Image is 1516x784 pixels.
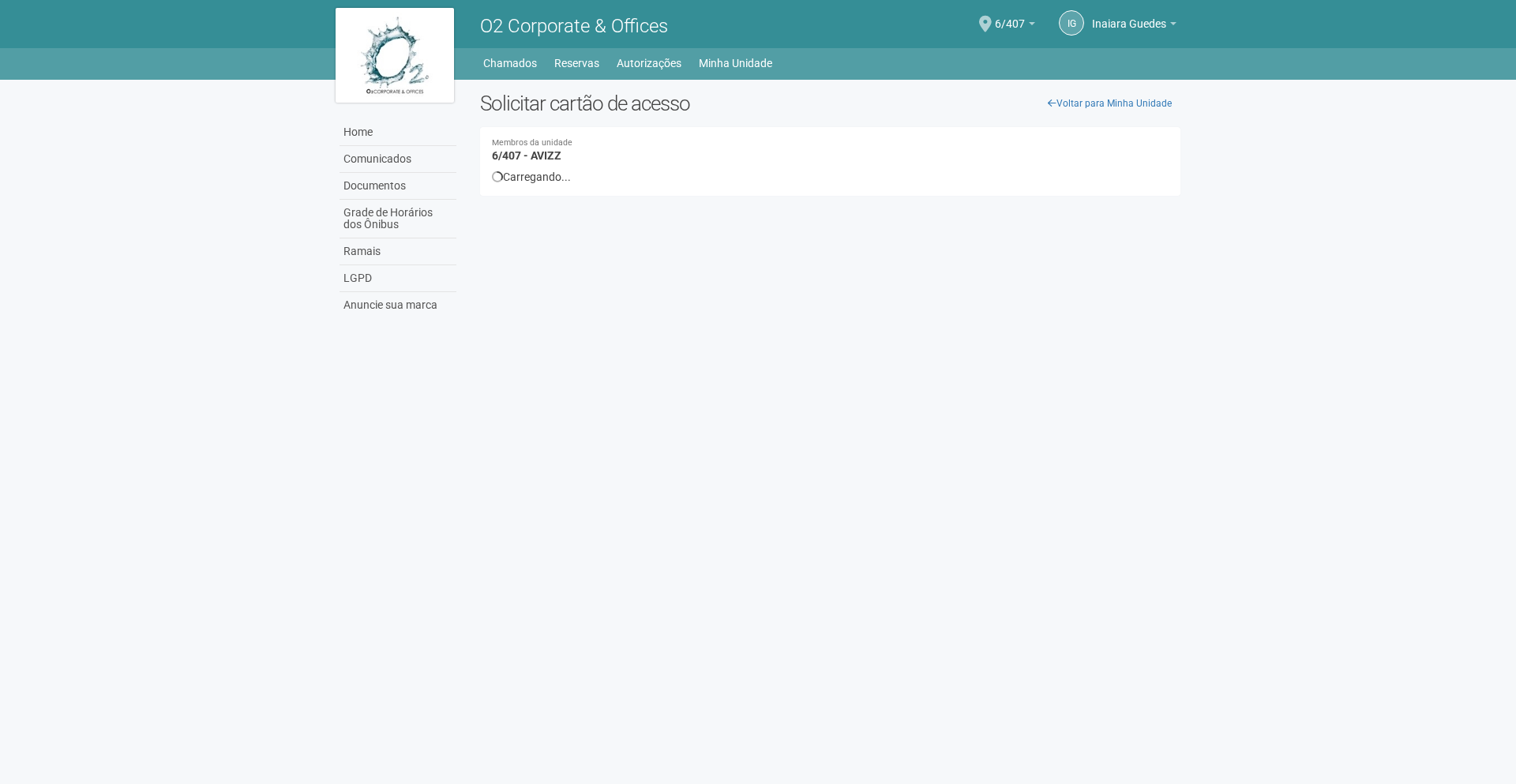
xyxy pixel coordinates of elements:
[995,2,1025,30] span: 6/407
[480,92,1180,115] h2: Solicitar cartão de acesso
[340,265,456,292] a: LGPD
[480,15,668,37] span: O2 Corporate & Offices
[699,52,772,74] a: Minha Unidade
[340,200,456,238] a: Grade de Horários dos Ônibus
[492,139,1169,162] h4: 6/407 - AVIZZ
[1039,92,1180,115] a: Voltar para Minha Unidade
[617,52,681,74] a: Autorizações
[492,139,1169,148] small: Membros da unidade
[340,146,456,173] a: Comunicados
[340,119,456,146] a: Home
[554,52,599,74] a: Reservas
[1059,10,1084,36] a: IG
[340,238,456,265] a: Ramais
[340,173,456,200] a: Documentos
[1092,2,1166,30] span: Inaiara Guedes
[336,8,454,103] img: logo.jpg
[492,170,1169,184] div: Carregando...
[995,20,1035,32] a: 6/407
[1092,20,1176,32] a: Inaiara Guedes
[340,292,456,318] a: Anuncie sua marca
[483,52,537,74] a: Chamados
